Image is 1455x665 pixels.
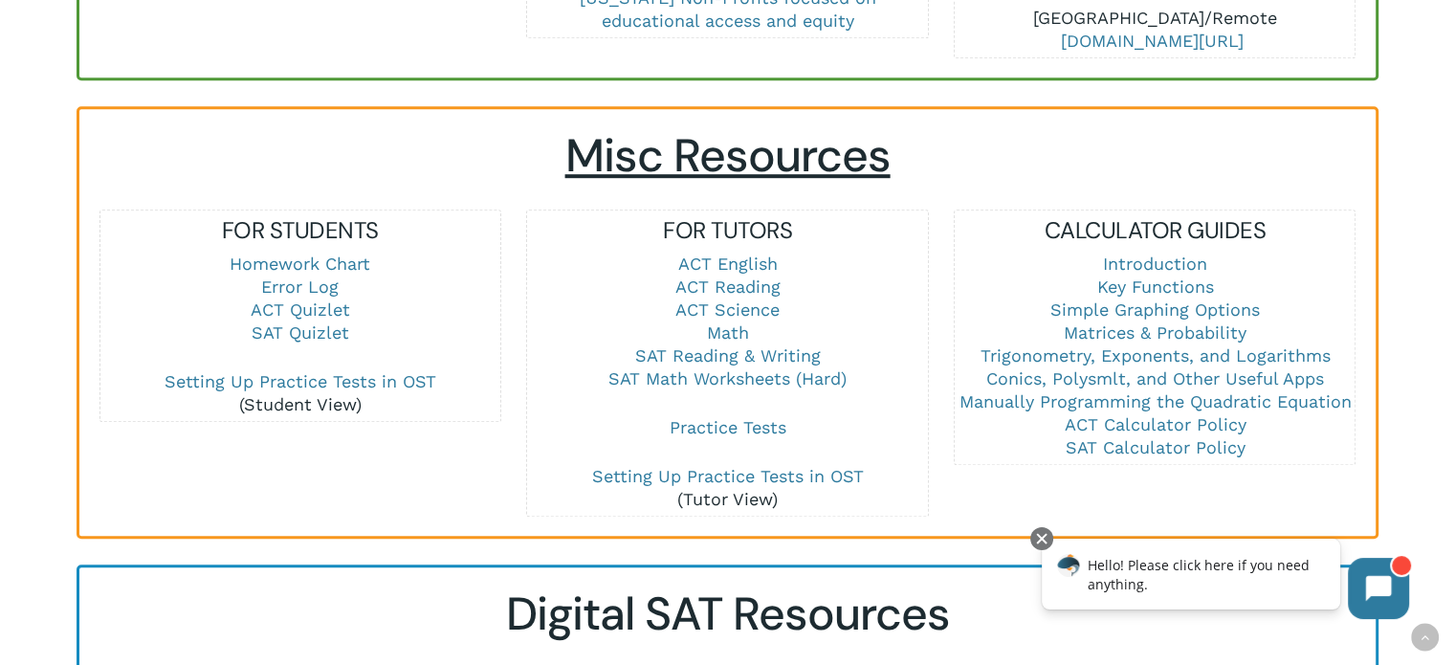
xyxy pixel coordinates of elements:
[100,215,500,246] h5: FOR STUDENTS
[677,254,777,274] a: ACT English
[675,299,780,320] a: ACT Science
[980,345,1330,366] a: Trigonometry, Exponents, and Logarithms
[959,391,1351,411] a: Manually Programming the Quadratic Equation
[608,368,847,388] a: SAT Math Worksheets (Hard)
[527,215,927,246] h5: FOR TUTORS
[1096,277,1213,297] a: Key Functions
[1103,254,1207,274] a: Introduction
[230,254,370,274] a: Homework Chart
[527,465,927,511] p: (Tutor View)
[634,345,820,366] a: SAT Reading & Writing
[669,417,785,437] a: Practice Tests
[591,466,863,486] a: Setting Up Practice Tests in OST
[1065,437,1245,457] a: SAT Calculator Policy
[100,370,500,416] p: (Student View)
[955,7,1355,53] p: [GEOGRAPHIC_DATA]/Remote
[565,125,891,186] span: Misc Resources
[1064,322,1246,343] a: Matrices & Probability
[706,322,748,343] a: Math
[674,277,780,297] a: ACT Reading
[261,277,339,297] a: Error Log
[1050,299,1260,320] a: Simple Graphing Options
[986,368,1324,388] a: Conics, Polysmlt, and Other Useful Apps
[1064,414,1246,434] a: ACT Calculator Policy
[1061,31,1244,51] a: [DOMAIN_NAME][URL]
[251,299,350,320] a: ACT Quizlet
[955,215,1355,246] h5: CALCULATOR GUIDES
[252,322,349,343] a: SAT Quizlet
[1022,523,1428,638] iframe: Chatbot
[99,587,1356,642] h2: Digital SAT Resources
[165,371,436,391] a: Setting Up Practice Tests in OST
